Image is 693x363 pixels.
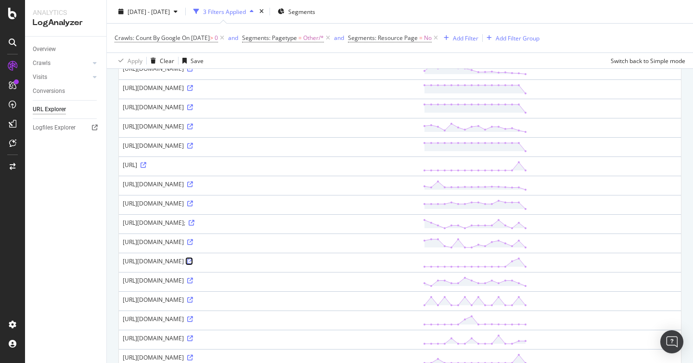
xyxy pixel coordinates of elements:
span: = [419,34,423,42]
button: and [228,33,238,42]
span: Other/* [303,31,324,45]
div: times [257,7,266,16]
div: Add Filter Group [496,34,539,42]
span: Segments: Pagetype [242,34,297,42]
div: Logfiles Explorer [33,123,76,133]
button: Switch back to Simple mode [607,53,685,68]
button: Segments [274,4,319,19]
div: [URL][DOMAIN_NAME] [123,276,415,285]
div: and [334,34,344,42]
a: URL Explorer [33,104,100,115]
div: Crawls [33,58,51,68]
button: and [334,33,344,42]
button: Save [179,53,204,68]
div: [URL] [123,161,415,169]
span: Crawls: Count By Google [115,34,180,42]
div: Save [191,56,204,65]
span: [DATE] - [DATE] [128,7,170,15]
div: [URL][DOMAIN_NAME] [123,315,415,323]
a: Visits [33,72,90,82]
button: Add Filter Group [483,32,539,44]
span: = [298,34,302,42]
div: Visits [33,72,47,82]
div: [URL][DOMAIN_NAME] [123,353,415,362]
div: Conversions [33,86,65,96]
a: Crawls [33,58,90,68]
span: Segments: Resource Page [348,34,418,42]
div: [URL][DOMAIN_NAME] [123,296,415,304]
div: [URL][DOMAIN_NAME] [123,122,415,130]
div: Switch back to Simple mode [611,56,685,65]
a: Conversions [33,86,100,96]
div: [URL][DOMAIN_NAME] [123,84,415,92]
span: Segments [288,7,315,15]
div: [URL][DOMAIN_NAME] [123,103,415,111]
div: URL Explorer [33,104,66,115]
div: [URL][DOMAIN_NAME] [123,180,415,188]
button: Apply [115,53,142,68]
button: Clear [147,53,174,68]
a: Logfiles Explorer [33,123,100,133]
div: LogAnalyzer [33,17,99,28]
div: [URL][DOMAIN_NAME] [123,199,415,207]
div: [URL][DOMAIN_NAME] [123,334,415,342]
div: Add Filter [453,34,478,42]
span: On [DATE] [182,34,210,42]
div: [URL][DOMAIN_NAME] [123,257,415,265]
button: Add Filter [440,32,478,44]
button: 3 Filters Applied [190,4,257,19]
div: Apply [128,56,142,65]
div: Overview [33,44,56,54]
button: [DATE] - [DATE] [115,4,181,19]
div: Clear [160,56,174,65]
div: 3 Filters Applied [203,7,246,15]
div: and [228,34,238,42]
div: Analytics [33,8,99,17]
div: [URL][DOMAIN_NAME] [123,238,415,246]
span: No [424,31,432,45]
span: 0 [215,31,218,45]
span: > [210,34,213,42]
div: Open Intercom Messenger [660,330,683,353]
div: [URL][DOMAIN_NAME] [123,142,415,150]
a: Overview [33,44,100,54]
div: [URL][DOMAIN_NAME]; [123,219,415,227]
